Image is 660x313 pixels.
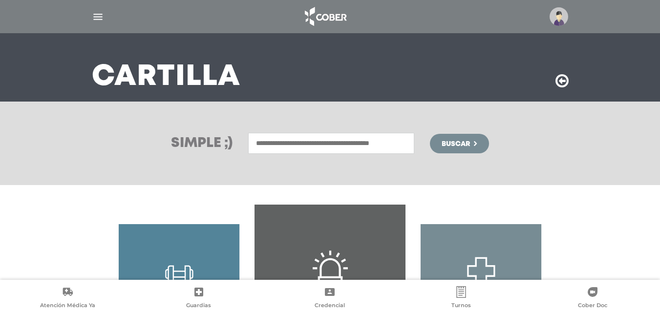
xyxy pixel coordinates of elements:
span: Credencial [315,302,345,311]
h3: Cartilla [92,64,240,90]
img: logo_cober_home-white.png [299,5,351,28]
span: Cober Doc [578,302,607,311]
a: Turnos [396,286,527,311]
h3: Simple ;) [171,137,233,150]
img: profile-placeholder.svg [550,7,568,26]
a: Credencial [264,286,396,311]
span: Turnos [451,302,471,311]
a: Atención Médica Ya [2,286,133,311]
button: Buscar [430,134,489,153]
span: Atención Médica Ya [40,302,95,311]
a: Cober Doc [527,286,658,311]
span: Guardias [186,302,211,311]
a: Guardias [133,286,265,311]
span: Buscar [442,141,470,147]
img: Cober_menu-lines-white.svg [92,11,104,23]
